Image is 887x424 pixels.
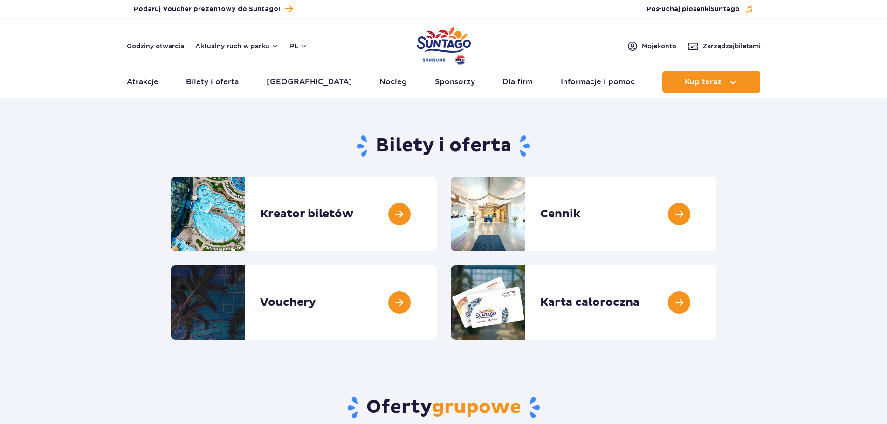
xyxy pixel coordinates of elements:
h1: Bilety i oferta [171,134,716,158]
a: Bilety i oferta [186,71,239,93]
a: Zarządzajbiletami [688,40,761,52]
button: Kup teraz [662,71,760,93]
a: Nocleg [379,71,407,93]
h2: Oferty [171,396,716,420]
span: Moje konto [642,41,676,51]
a: Mojekonto [627,40,676,52]
a: Dla firm [502,71,533,93]
button: pl [290,41,308,51]
span: Podaruj Voucher prezentowy do Suntago! [134,5,280,14]
a: Park of Poland [417,23,471,66]
a: Atrakcje [127,71,158,93]
a: Godziny otwarcia [127,41,184,51]
span: Zarządzaj biletami [702,41,761,51]
span: grupowe [432,396,521,419]
a: [GEOGRAPHIC_DATA] [267,71,352,93]
button: Aktualny ruch w parku [195,42,279,50]
a: Informacje i pomoc [561,71,635,93]
a: Podaruj Voucher prezentowy do Suntago! [134,3,293,15]
span: Posłuchaj piosenki [646,5,740,14]
a: Sponsorzy [435,71,475,93]
span: Suntago [710,6,740,13]
button: Posłuchaj piosenkiSuntago [646,5,754,14]
span: Kup teraz [685,78,722,86]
